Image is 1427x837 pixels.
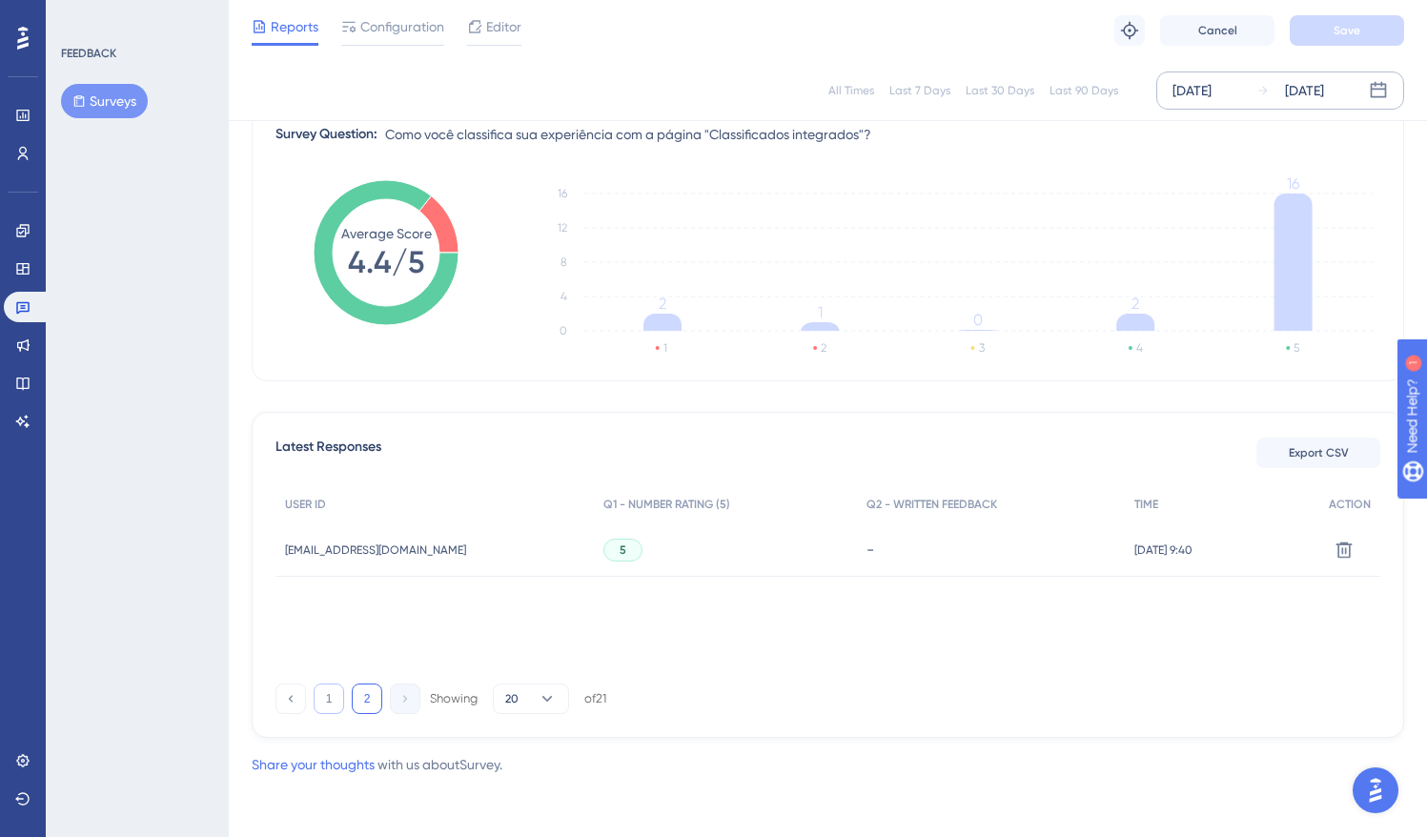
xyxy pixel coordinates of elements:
[889,83,950,98] div: Last 7 Days
[1134,542,1193,558] span: [DATE] 9:40
[252,757,375,772] a: Share your thoughts
[360,15,444,38] span: Configuration
[1172,79,1212,102] div: [DATE]
[1334,23,1360,38] span: Save
[558,187,567,200] tspan: 16
[285,497,326,512] span: USER ID
[1198,23,1237,38] span: Cancel
[486,15,521,38] span: Editor
[558,221,567,235] tspan: 12
[1256,438,1380,468] button: Export CSV
[314,684,344,714] button: 1
[1160,15,1274,46] button: Cancel
[659,295,666,313] tspan: 2
[61,46,116,61] div: FEEDBACK
[133,10,138,25] div: 1
[352,684,382,714] button: 2
[866,497,997,512] span: Q2 - WRITTEN FEEDBACK
[275,123,377,146] div: Survey Question:
[866,541,1115,559] div: -
[1287,174,1299,193] tspan: 16
[45,5,119,28] span: Need Help?
[560,324,567,337] tspan: 0
[1329,497,1371,512] span: ACTION
[561,290,567,303] tspan: 4
[818,303,823,321] tspan: 1
[505,691,519,706] span: 20
[1347,762,1404,819] iframe: UserGuiding AI Assistant Launcher
[828,83,874,98] div: All Times
[603,497,730,512] span: Q1 - NUMBER RATING (5)
[252,753,502,776] div: with us about Survey .
[493,684,569,714] button: 20
[1134,497,1158,512] span: TIME
[430,690,478,707] div: Showing
[561,255,567,269] tspan: 8
[1289,445,1349,460] span: Export CSV
[1290,15,1404,46] button: Save
[385,123,871,146] span: Como você classifica sua experiência com a página "Classificados integrados"?
[1050,83,1118,98] div: Last 90 Days
[663,341,667,355] text: 1
[966,83,1034,98] div: Last 30 Days
[1136,341,1143,355] text: 4
[341,226,432,241] tspan: Average Score
[348,244,424,280] tspan: 4.4/5
[1131,295,1139,313] tspan: 2
[821,341,826,355] text: 2
[584,690,606,707] div: of 21
[1285,79,1324,102] div: [DATE]
[285,542,466,558] span: [EMAIL_ADDRESS][DOMAIN_NAME]
[620,542,626,558] span: 5
[61,84,148,118] button: Surveys
[973,311,983,329] tspan: 0
[1294,341,1299,355] text: 5
[979,341,985,355] text: 3
[271,15,318,38] span: Reports
[275,436,381,470] span: Latest Responses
